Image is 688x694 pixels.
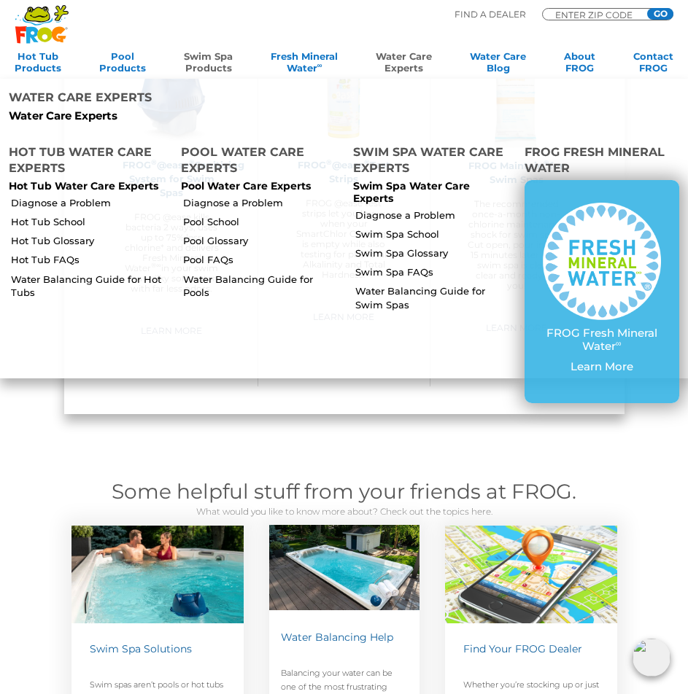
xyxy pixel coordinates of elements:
a: Hot Tub FAQs [11,253,169,266]
sup: ∞ [317,61,322,69]
a: Water CareBlog [470,50,526,79]
p: Water Care Experts [9,109,333,122]
a: Hot Tub Water Care Experts [9,179,158,192]
h4: Swim Spa Water Care Experts [353,144,508,180]
a: Diagnose a Problem [183,196,341,209]
input: Zip Code Form [554,11,641,18]
h4: Pool Water Care Experts [181,144,336,180]
a: Fresh MineralWater∞ [271,50,338,79]
a: FROG Fresh Mineral Water∞ Learn More [543,203,661,381]
a: ContactFROG [633,50,673,79]
h4: FROG Fresh Mineral Water [525,144,679,180]
h4: Hot Tub Water Care Experts [9,144,163,180]
sup: ∞ [616,338,622,348]
span: Find Your FROG Dealer [463,642,582,655]
p: Find A Dealer [455,8,526,21]
a: PoolProducts [99,50,146,79]
span: Water Balancing Help [281,631,393,644]
img: openIcon [633,639,670,677]
a: Pool Glossary [183,234,341,247]
p: FROG Fresh Mineral Water [543,327,661,353]
a: Pool School [183,215,341,228]
a: Hot Tub Glossary [11,234,169,247]
input: GO [647,8,673,20]
img: Find a Dealer Image (546 x 310 px) [445,526,617,623]
a: Swim Spa FAQs [355,265,513,278]
a: Hot Tub School [11,215,169,228]
a: Swim Spa Glossary [355,246,513,260]
h4: Water Care Experts [9,90,333,109]
img: water-balancing-help-swim-spa [269,525,420,610]
a: Hot TubProducts [15,50,61,79]
a: Pool Water Care Experts [181,179,311,192]
img: swim-spa-solutions-v3 [71,526,244,623]
a: Diagnose a Problem [355,208,513,222]
a: Pool FAQs [183,253,341,266]
a: Water CareExperts [376,50,432,79]
a: Water Balancing Guide for Pools [183,273,341,299]
a: Swim Spa School [355,227,513,241]
a: AboutFROG [564,50,595,79]
a: Water Balancing Guide for Hot Tubs [11,273,169,299]
a: Swim Spa Water Care Experts [353,179,470,205]
span: Swim Spa Solutions [90,642,192,655]
a: Swim SpaProducts [184,50,233,79]
a: Diagnose a Problem [11,196,169,209]
a: Water Balancing Guide for Swim Spas [355,284,513,311]
p: Learn More [543,360,661,373]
